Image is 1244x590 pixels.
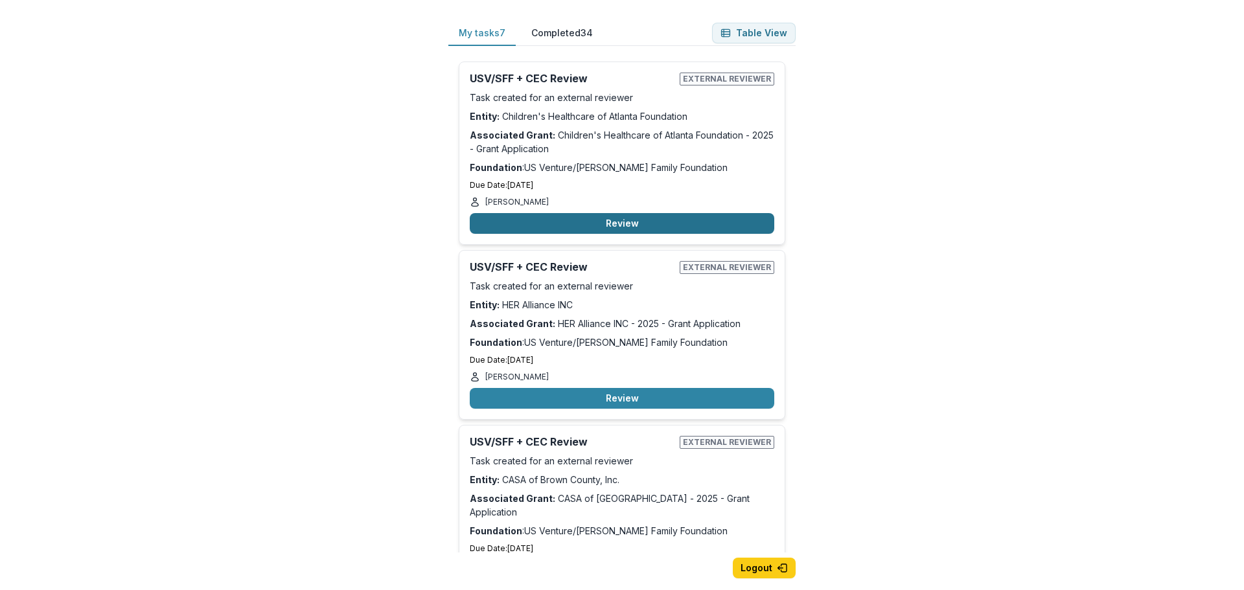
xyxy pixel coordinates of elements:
p: [PERSON_NAME] [485,371,549,383]
h2: USV/SFF + CEC Review [470,261,674,273]
strong: Foundation [470,162,522,173]
p: HER Alliance INC - 2025 - Grant Application [470,317,774,330]
strong: Associated Grant: [470,493,555,504]
button: My tasks 7 [448,21,516,46]
button: Logout [733,558,796,578]
button: Completed 34 [521,21,603,46]
p: : US Venture/[PERSON_NAME] Family Foundation [470,161,774,174]
strong: Entity: [470,299,500,310]
p: [PERSON_NAME] [485,196,549,208]
strong: Foundation [470,337,522,348]
button: Review [470,213,774,234]
p: CASA of Brown County, Inc. [470,473,774,486]
strong: Associated Grant: [470,318,555,329]
span: External reviewer [680,73,774,85]
button: Table View [712,23,796,43]
p: Task created for an external reviewer [470,454,774,468]
span: External reviewer [680,261,774,274]
strong: Associated Grant: [470,130,555,141]
h2: USV/SFF + CEC Review [470,436,674,448]
button: Review [470,388,774,409]
h2: USV/SFF + CEC Review [470,73,674,85]
p: Due Date: [DATE] [470,354,774,366]
span: External reviewer [680,436,774,449]
p: Children's Healthcare of Atlanta Foundation [470,109,774,123]
p: : US Venture/[PERSON_NAME] Family Foundation [470,335,774,349]
p: HER Alliance INC [470,298,774,312]
strong: Foundation [470,525,522,536]
p: CASA of [GEOGRAPHIC_DATA] - 2025 - Grant Application [470,492,774,519]
strong: Entity: [470,111,500,122]
p: : US Venture/[PERSON_NAME] Family Foundation [470,524,774,538]
p: Task created for an external reviewer [470,91,774,104]
p: Task created for an external reviewer [470,279,774,293]
p: Children's Healthcare of Atlanta Foundation - 2025 - Grant Application [470,128,774,155]
p: Due Date: [DATE] [470,543,774,554]
strong: Entity: [470,474,500,485]
p: Due Date: [DATE] [470,179,774,191]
